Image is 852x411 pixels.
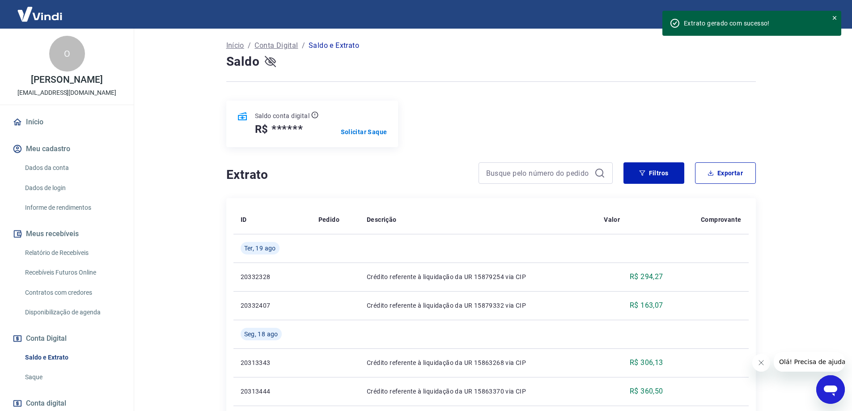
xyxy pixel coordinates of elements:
[226,166,468,184] h4: Extrato
[774,352,845,372] iframe: Mensagem da empresa
[11,0,69,28] img: Vindi
[241,215,247,224] p: ID
[21,284,123,302] a: Contratos com credores
[5,6,75,13] span: Olá! Precisa de ajuda?
[254,40,298,51] a: Conta Digital
[630,271,663,282] p: R$ 294,27
[684,19,821,28] div: Extrato gerado com sucesso!
[367,358,589,367] p: Crédito referente à liquidação da UR 15863268 via CIP
[309,40,359,51] p: Saldo e Extrato
[816,375,845,404] iframe: Botão para abrir a janela de mensagens
[255,111,310,120] p: Saldo conta digital
[241,358,304,367] p: 20313343
[21,199,123,217] a: Informe de rendimentos
[21,348,123,367] a: Saldo e Extrato
[49,36,85,72] div: O
[367,272,589,281] p: Crédito referente à liquidação da UR 15879254 via CIP
[623,162,684,184] button: Filtros
[11,224,123,244] button: Meus recebíveis
[21,179,123,197] a: Dados de login
[11,139,123,159] button: Meu cadastro
[11,112,123,132] a: Início
[341,127,387,136] a: Solicitar Saque
[226,40,244,51] a: Início
[809,6,841,23] button: Sair
[318,215,339,224] p: Pedido
[226,53,260,71] h4: Saldo
[367,301,589,310] p: Crédito referente à liquidação da UR 15879332 via CIP
[752,354,770,372] iframe: Fechar mensagem
[244,244,276,253] span: Ter, 19 ago
[367,215,397,224] p: Descrição
[241,387,304,396] p: 20313444
[11,329,123,348] button: Conta Digital
[695,162,756,184] button: Exportar
[241,272,304,281] p: 20332328
[17,88,116,97] p: [EMAIL_ADDRESS][DOMAIN_NAME]
[241,301,304,310] p: 20332407
[486,166,591,180] input: Busque pelo número do pedido
[21,263,123,282] a: Recebíveis Futuros Online
[26,397,66,410] span: Conta digital
[244,330,278,339] span: Seg, 18 ago
[21,244,123,262] a: Relatório de Recebíveis
[701,215,741,224] p: Comprovante
[31,75,102,85] p: [PERSON_NAME]
[21,303,123,322] a: Disponibilização de agenda
[21,159,123,177] a: Dados da conta
[630,386,663,397] p: R$ 360,50
[21,368,123,386] a: Saque
[630,300,663,311] p: R$ 163,07
[302,40,305,51] p: /
[604,215,620,224] p: Valor
[248,40,251,51] p: /
[630,357,663,368] p: R$ 306,13
[367,387,589,396] p: Crédito referente à liquidação da UR 15863370 via CIP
